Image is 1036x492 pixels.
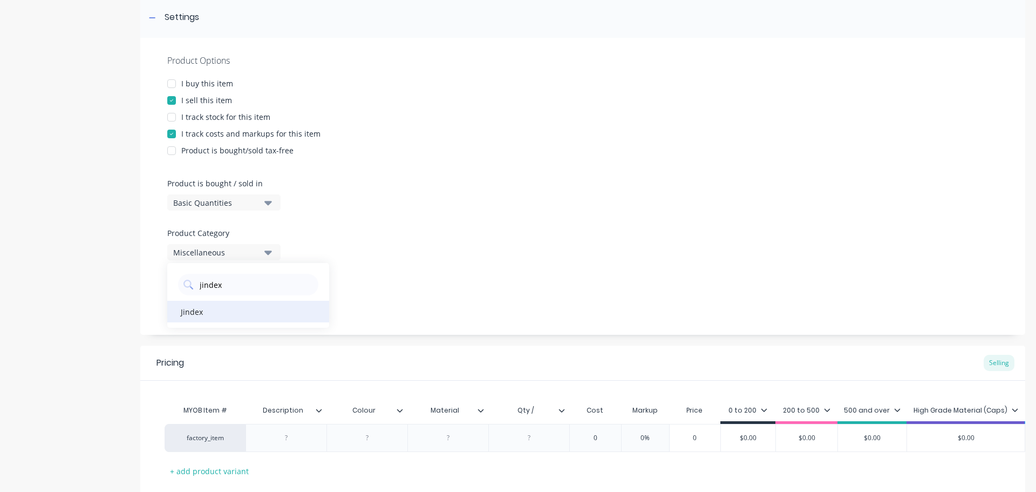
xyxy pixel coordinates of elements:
[181,128,321,139] div: I track costs and markups for this item
[167,301,329,322] div: Jindex
[914,406,1018,415] div: High Grade Material (Caps)
[618,424,672,451] div: 0%
[407,397,482,424] div: Material
[167,227,275,239] label: Product Category
[167,244,281,260] button: Miscellaneous
[173,197,260,208] div: Basic Quantities
[246,400,326,421] div: Description
[173,247,260,258] div: Miscellaneous
[984,355,1014,371] div: Selling
[175,433,235,443] div: factory_item
[783,406,830,415] div: 200 to 500
[167,194,281,211] button: Basic Quantities
[721,424,775,451] div: $0.00
[621,400,669,421] div: Markup
[326,397,401,424] div: Colour
[181,145,294,156] div: Product is bought/sold tax-free
[407,400,488,421] div: Material
[246,397,320,424] div: Description
[167,178,275,189] label: Product is bought / sold in
[669,400,721,421] div: Price
[326,400,407,421] div: Colour
[728,406,767,415] div: 0 to 200
[907,424,1025,451] div: $0.00
[165,463,254,480] div: + add product variant
[181,78,233,89] div: I buy this item
[844,406,901,415] div: 500 and over
[568,424,622,451] div: 0
[838,424,906,451] div: $0.00
[167,54,998,67] div: Product Options
[776,424,837,451] div: $0.00
[181,95,232,106] div: I sell this item
[165,400,246,421] div: MYOB Item #
[199,274,313,295] input: Search...
[569,400,621,421] div: Cost
[488,400,569,421] div: Qty /
[165,11,199,24] div: Settings
[488,397,563,424] div: Qty /
[668,424,722,451] div: 0
[156,356,184,369] div: Pricing
[181,111,270,123] div: I track stock for this item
